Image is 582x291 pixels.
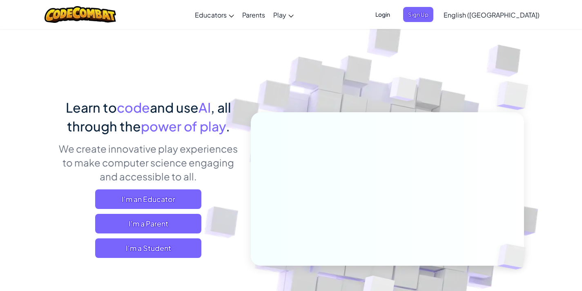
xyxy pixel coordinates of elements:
[403,7,433,22] button: Sign Up
[226,118,230,134] span: .
[95,214,201,233] a: I'm a Parent
[141,118,226,134] span: power of play
[198,99,211,116] span: AI
[191,4,238,26] a: Educators
[439,4,544,26] a: English ([GEOGRAPHIC_DATA])
[374,61,433,122] img: Overlap cubes
[117,99,150,116] span: code
[269,4,298,26] a: Play
[95,189,201,209] a: I'm an Educator
[150,99,198,116] span: and use
[484,227,545,287] img: Overlap cubes
[195,11,227,19] span: Educators
[480,61,551,130] img: Overlap cubes
[45,6,116,23] img: CodeCombat logo
[95,238,201,258] button: I'm a Student
[273,11,286,19] span: Play
[238,4,269,26] a: Parents
[66,99,117,116] span: Learn to
[444,11,540,19] span: English ([GEOGRAPHIC_DATA])
[370,7,395,22] button: Login
[58,142,239,183] p: We create innovative play experiences to make computer science engaging and accessible to all.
